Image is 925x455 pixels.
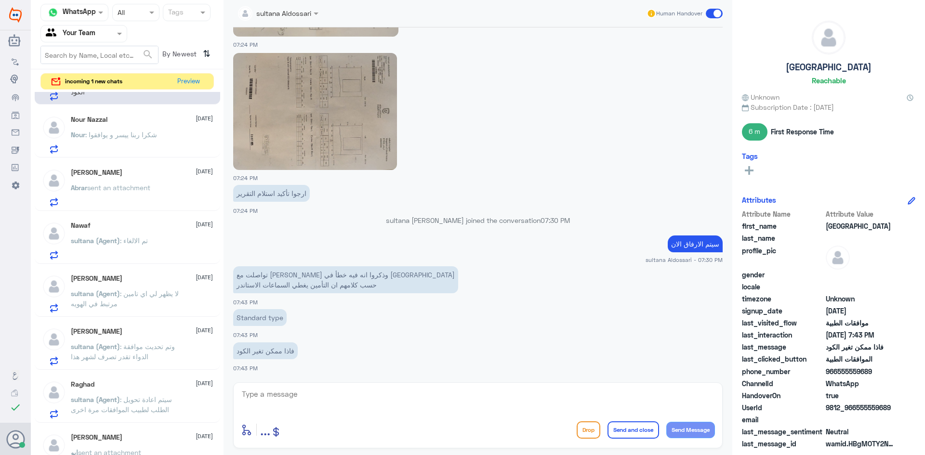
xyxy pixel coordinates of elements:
span: : فاذا ممكن تغير الكود [71,78,179,96]
span: ChannelId [742,378,824,389]
i: check [10,402,21,413]
span: : لا يظهر لي اي تامين مرتبط في الهويه [71,289,179,308]
button: search [142,47,154,63]
span: Unknown [742,92,780,102]
span: 07:43 PM [233,365,258,371]
span: sultana (Agent) [71,342,120,351]
span: : تم الالغاء [120,236,148,245]
span: null [826,270,896,280]
span: الموافقات الطبية [826,354,896,364]
img: defaultAdmin.png [826,246,850,270]
span: sultana (Agent) [71,289,120,298]
span: 6 m [742,123,767,141]
p: sultana [PERSON_NAME] joined the conversation [233,215,723,225]
h5: Nour Nazzal [71,116,107,124]
span: 07:24 PM [233,175,258,181]
span: search [142,49,154,60]
span: last_visited_flow [742,318,824,328]
span: UserId [742,403,824,413]
span: 9812_966555559689 [826,403,896,413]
span: true [826,390,896,401]
span: locale [742,282,824,292]
span: HandoverOn [742,390,824,401]
span: null [826,282,896,292]
h5: ابو وائل [71,433,122,442]
i: ⇅ [203,46,211,62]
img: Widebot Logo [9,7,22,23]
img: yourTeam.svg [46,26,60,41]
span: null [826,415,896,425]
span: [DATE] [196,220,213,229]
img: defaultAdmin.png [42,169,66,193]
span: فاذا ممكن تغير الكود [826,342,896,352]
span: : شكرا ربنا ييسر و يوافقوا [85,130,157,139]
span: [DATE] [196,167,213,176]
span: Unknown [826,294,896,304]
img: whatsapp.png [46,5,60,20]
button: Send Message [666,422,715,438]
span: Turki [826,221,896,231]
img: defaultAdmin.png [42,274,66,299]
span: wamid.HBgMOTY2NTU1NTU5Njg5FQIAEhggQUM2QzZDMDNBMTE5QjVCRDM1NEQ4QTA0MEVGN0E0RTMA [826,439,896,449]
h5: [GEOGRAPHIC_DATA] [786,62,872,73]
span: timezone [742,294,824,304]
span: gender [742,270,824,280]
span: email [742,415,824,425]
h5: Nawaf [71,221,91,230]
span: sultana (Agent) [71,395,120,403]
span: 966555559689 [826,366,896,377]
span: last_message_sentiment [742,427,824,437]
span: Human Handover [656,9,702,18]
span: By Newest [159,46,199,65]
p: 11/10/2025, 7:43 PM [233,266,458,293]
span: sent an attachment [87,183,150,192]
p: 11/10/2025, 7:24 PM [233,185,310,202]
span: : سيتم اعادة تحويل الطلب لطبيب الموافقات مرة اخرى [71,395,172,414]
span: [DATE] [196,432,213,441]
img: 800891576233168.jpg [233,53,397,170]
span: last_clicked_button [742,354,824,364]
span: 07:43 PM [233,299,258,305]
span: First Response Time [771,127,834,137]
p: 11/10/2025, 7:43 PM [233,342,298,359]
span: first_name [742,221,824,231]
span: Abrar [71,183,87,192]
span: signup_date [742,306,824,316]
h5: Omar Omar [71,327,122,336]
p: 11/10/2025, 7:30 PM [668,235,723,252]
span: ... [260,421,270,438]
span: 2025-10-11T16:43:50.571Z [826,330,896,340]
span: phone_number [742,366,824,377]
h6: Attributes [742,195,776,204]
button: Preview [173,74,204,90]
span: 07:43 PM [233,332,258,338]
span: Attribute Value [826,209,896,219]
span: [DATE] [196,326,213,335]
button: Drop [577,421,600,439]
span: last_message [742,342,824,352]
span: [DATE] [196,379,213,388]
span: last_message_id [742,439,824,449]
h6: Tags [742,152,758,160]
span: [DATE] [196,114,213,123]
div: Tags [167,7,184,19]
span: Attribute Name [742,209,824,219]
span: sultana Aldossari - 07:30 PM [646,256,723,264]
span: sultana (Agent) [71,236,120,245]
span: 2025-10-09T15:29:40.363Z [826,306,896,316]
span: Subscription Date : [DATE] [742,102,915,112]
img: defaultAdmin.png [42,221,66,246]
img: defaultAdmin.png [42,327,66,351]
img: defaultAdmin.png [42,380,66,404]
h5: Raghad [71,380,94,389]
h5: Abrar Abdullah [71,169,122,177]
span: Nour [71,130,85,139]
span: last_interaction [742,330,824,340]
h6: Reachable [812,76,846,85]
h5: ابو انس [71,274,122,283]
button: Avatar [6,430,25,448]
span: 07:30 PM [541,216,570,224]
span: 07:24 PM [233,41,258,48]
p: 11/10/2025, 7:43 PM [233,309,287,326]
span: 2 [826,378,896,389]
